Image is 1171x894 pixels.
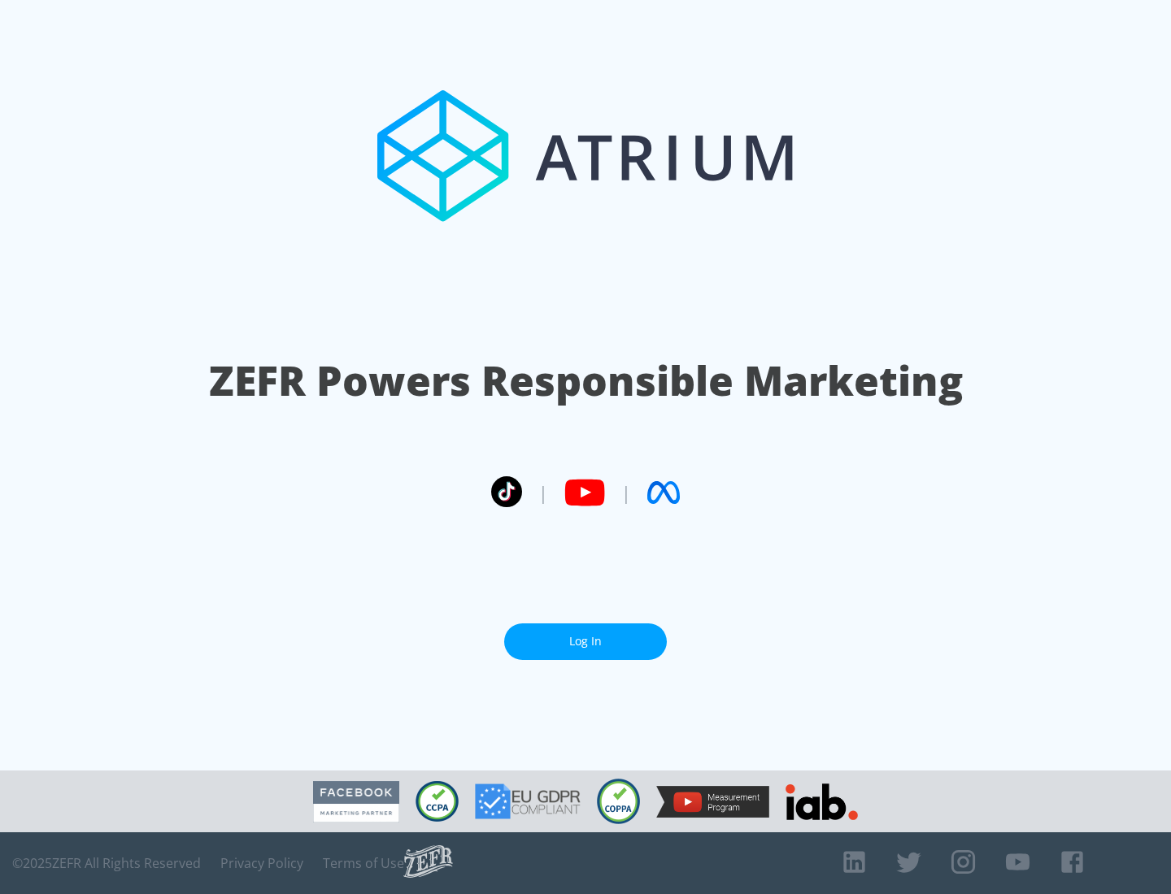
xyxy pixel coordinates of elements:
span: | [621,480,631,505]
img: IAB [786,783,858,820]
span: © 2025 ZEFR All Rights Reserved [12,855,201,871]
a: Log In [504,623,667,660]
img: CCPA Compliant [416,781,459,822]
img: COPPA Compliant [597,779,640,824]
a: Terms of Use [323,855,404,871]
img: YouTube Measurement Program [656,786,769,818]
img: Facebook Marketing Partner [313,781,399,822]
span: | [538,480,548,505]
img: GDPR Compliant [475,783,581,819]
a: Privacy Policy [220,855,303,871]
h1: ZEFR Powers Responsible Marketing [209,353,963,409]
